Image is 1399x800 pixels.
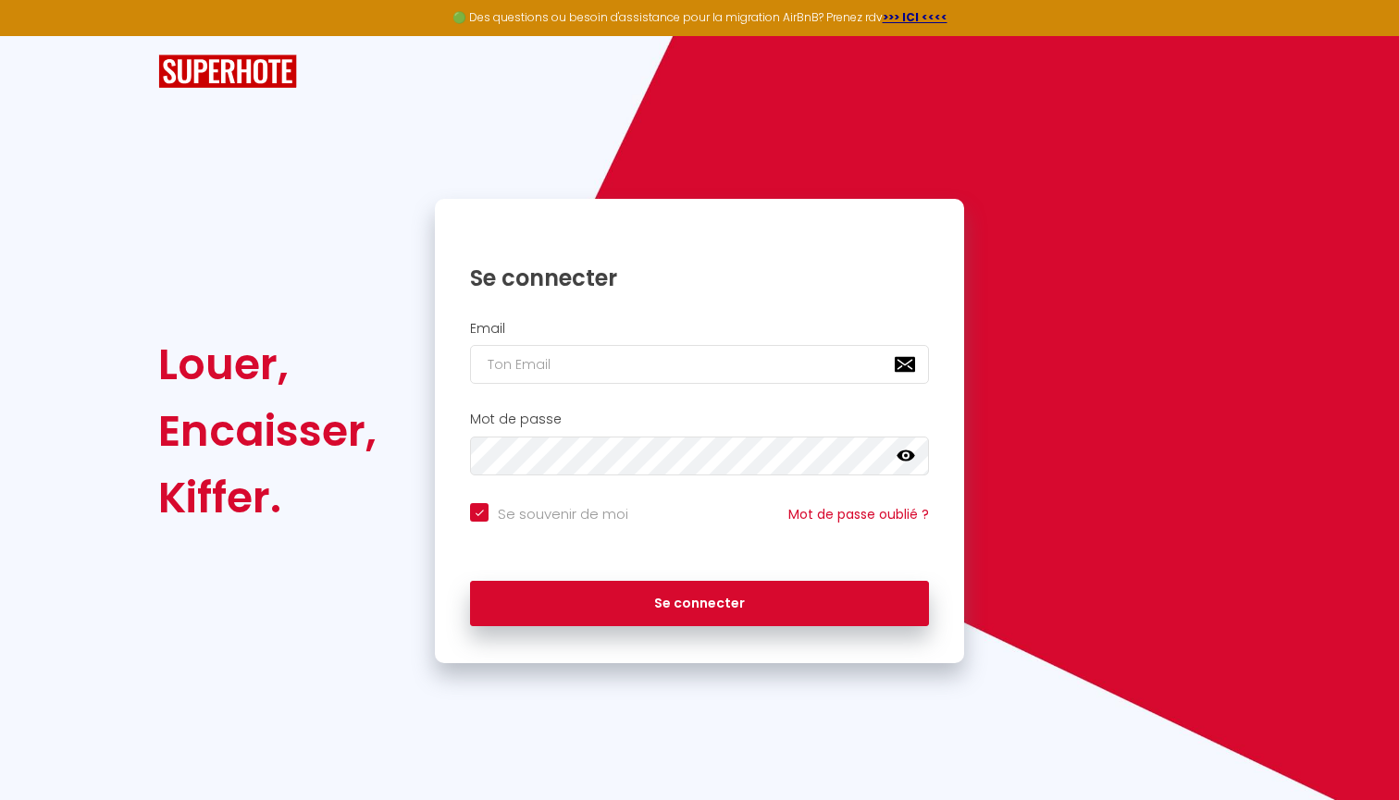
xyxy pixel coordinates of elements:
[158,464,377,531] div: Kiffer.
[158,398,377,464] div: Encaisser,
[158,331,377,398] div: Louer,
[470,412,929,427] h2: Mot de passe
[470,321,929,337] h2: Email
[788,505,929,523] a: Mot de passe oublié ?
[470,345,929,384] input: Ton Email
[158,55,297,89] img: SuperHote logo
[470,581,929,627] button: Se connecter
[470,264,929,292] h1: Se connecter
[883,9,947,25] a: >>> ICI <<<<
